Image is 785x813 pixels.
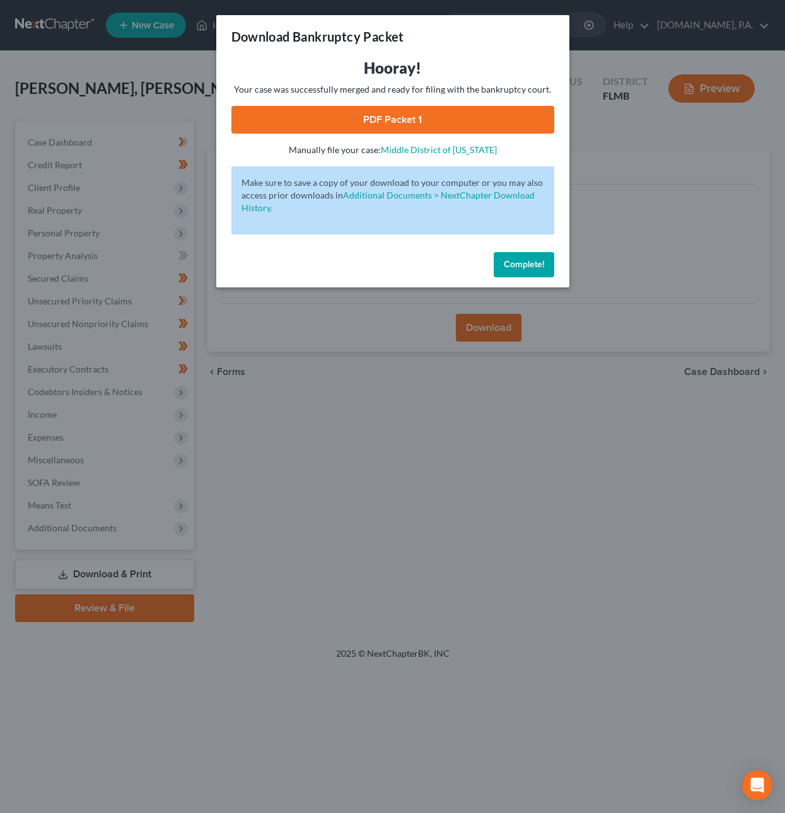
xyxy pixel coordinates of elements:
a: Additional Documents > NextChapter Download History. [241,190,535,213]
a: PDF Packet 1 [231,106,554,134]
a: Middle District of [US_STATE] [381,144,497,155]
button: Complete! [494,252,554,277]
p: Manually file your case: [231,144,554,156]
p: Make sure to save a copy of your download to your computer or you may also access prior downloads in [241,176,544,214]
span: Complete! [504,259,544,270]
div: Open Intercom Messenger [742,770,772,800]
p: Your case was successfully merged and ready for filing with the bankruptcy court. [231,83,554,96]
h3: Download Bankruptcy Packet [231,28,404,45]
h3: Hooray! [231,58,554,78]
